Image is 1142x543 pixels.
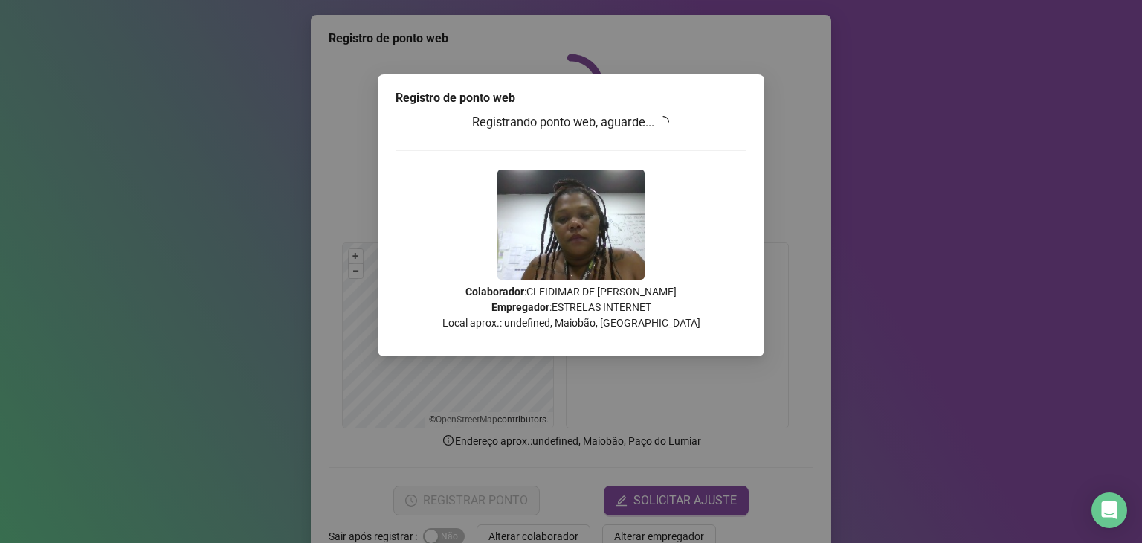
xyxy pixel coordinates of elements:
img: Z [497,170,645,280]
span: loading [657,116,669,128]
div: Open Intercom Messenger [1091,492,1127,528]
h3: Registrando ponto web, aguarde... [396,113,746,132]
div: Registro de ponto web [396,89,746,107]
p: : CLEIDIMAR DE [PERSON_NAME] : ESTRELAS INTERNET Local aprox.: undefined, Maiobão, [GEOGRAPHIC_DATA] [396,284,746,331]
strong: Empregador [491,301,549,313]
strong: Colaborador [465,286,524,298]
